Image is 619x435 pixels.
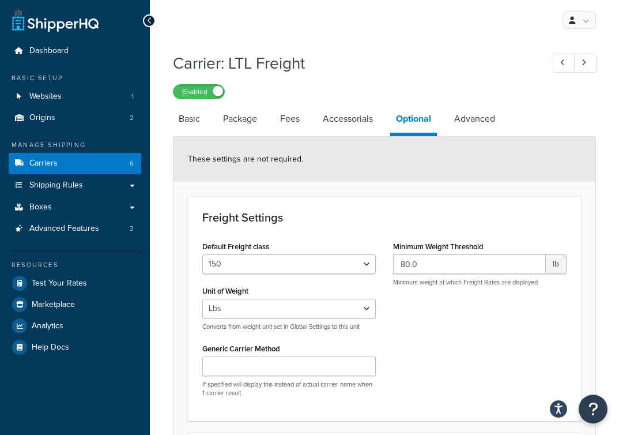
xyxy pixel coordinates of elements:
[130,113,134,123] span: 2
[448,105,501,133] a: Advanced
[32,343,69,352] span: Help Docs
[131,92,134,102] span: 1
[9,175,141,196] a: Shipping Rules
[393,278,567,287] p: Minimum weight at which Freight Rates are displayed
[579,395,607,423] button: Open Resource Center
[217,105,263,133] a: Package
[29,224,99,234] span: Advanced Features
[9,273,141,294] a: Test Your Rates
[9,140,141,150] div: Manage Shipping
[9,107,141,129] li: Origins
[317,105,379,133] a: Accessorials
[574,54,597,73] a: Next Record
[9,260,141,270] div: Resources
[32,279,87,288] span: Test Your Rates
[546,254,567,274] span: lb
[202,287,248,295] label: Unit of Weight
[29,92,62,102] span: Websites
[9,294,141,315] a: Marketplace
[9,73,141,83] div: Basic Setup
[202,242,269,251] label: Default Freight class
[9,316,141,336] a: Analytics
[32,321,63,331] span: Analytics
[9,153,141,174] li: Carriers
[202,380,376,398] p: If specified will display this instead of actual carrier name when 1 carrier result
[202,211,567,224] h3: Freight Settings
[29,181,83,190] span: Shipping Rules
[9,107,141,129] a: Origins2
[553,54,575,73] a: Previous Record
[29,113,55,123] span: Origins
[202,344,280,353] label: Generic Carrier Method
[29,202,52,212] span: Boxes
[274,105,305,133] a: Fees
[202,322,376,331] p: Converts from weight unit set in Global Settings to this unit
[32,300,75,310] span: Marketplace
[130,224,134,234] span: 3
[9,337,141,358] a: Help Docs
[9,218,141,239] li: Advanced Features
[29,46,69,56] span: Dashboard
[390,105,437,136] a: Optional
[29,159,58,168] span: Carriers
[173,85,224,99] label: Enabled
[393,242,484,251] label: Minimum Weight Threshold
[173,52,531,74] h1: Carrier: LTL Freight
[9,153,141,174] a: Carriers6
[130,159,134,168] span: 6
[9,40,141,62] a: Dashboard
[173,105,206,133] a: Basic
[188,153,303,165] span: These settings are not required.
[9,218,141,239] a: Advanced Features3
[9,197,141,218] a: Boxes
[9,86,141,107] li: Websites
[9,86,141,107] a: Websites1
